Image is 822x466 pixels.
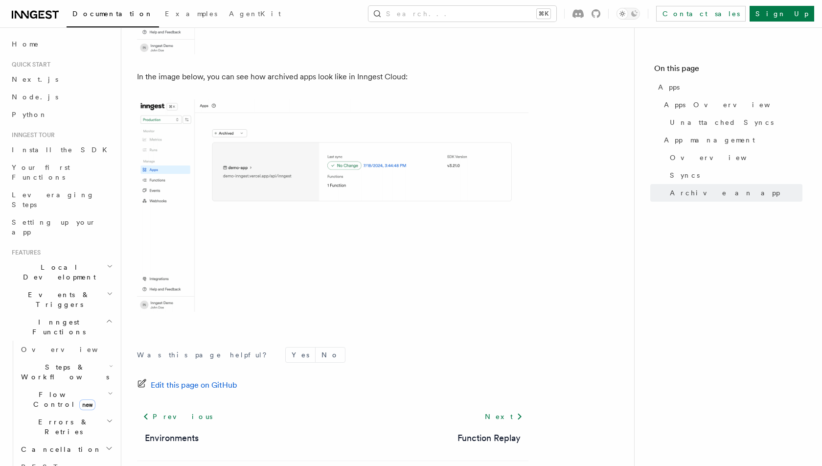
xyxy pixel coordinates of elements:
span: Events & Triggers [8,290,107,309]
a: Sign Up [750,6,814,22]
a: Your first Functions [8,159,115,186]
span: Apps [658,82,680,92]
span: Quick start [8,61,50,69]
a: Install the SDK [8,141,115,159]
button: Local Development [8,258,115,286]
span: Archive an app [670,188,780,198]
a: Next [479,408,528,425]
span: Home [12,39,39,49]
kbd: ⌘K [537,9,550,19]
a: Function Replay [457,431,521,445]
span: Documentation [72,10,153,18]
span: Inngest Functions [8,317,106,337]
span: Unattached Syncs [670,117,774,127]
span: Examples [165,10,217,18]
span: Errors & Retries [17,417,106,437]
a: Home [8,35,115,53]
span: Inngest tour [8,131,55,139]
span: Flow Control [17,390,108,409]
button: Search...⌘K [368,6,556,22]
p: Was this page helpful? [137,350,274,360]
span: Next.js [12,75,58,83]
a: App management [660,131,802,149]
a: Overview [17,341,115,358]
span: Python [12,111,47,118]
span: Overview [21,346,122,353]
button: Events & Triggers [8,286,115,313]
span: Cancellation [17,444,102,454]
h4: On this page [654,63,802,78]
a: Next.js [8,70,115,88]
span: Setting up your app [12,218,96,236]
a: Unattached Syncs [666,114,802,131]
button: Flow Controlnew [17,386,115,413]
a: Contact sales [656,6,746,22]
button: No [316,348,345,362]
button: Errors & Retries [17,413,115,441]
span: Edit this page on GitHub [151,378,237,392]
a: Previous [137,408,218,425]
span: Steps & Workflows [17,362,109,382]
span: Local Development [8,262,107,282]
a: Apps Overview [660,96,802,114]
a: Apps [654,78,802,96]
a: Setting up your app [8,213,115,241]
a: Node.js [8,88,115,106]
span: Features [8,249,41,256]
a: Environments [145,431,199,445]
span: new [79,399,95,410]
p: In the image below, you can see how archived apps look like in Inngest Cloud: [137,70,528,84]
button: Toggle dark mode [616,8,640,20]
button: Inngest Functions [8,313,115,341]
button: Yes [286,348,315,362]
span: Apps Overview [664,100,794,110]
button: Steps & Workflows [17,358,115,386]
a: Examples [159,3,223,26]
span: Leveraging Steps [12,191,94,209]
img: An archived App is still accessible from the Home page, by switching the top left filter to "Arch... [137,99,528,311]
span: Overview [670,153,771,163]
a: AgentKit [223,3,287,26]
a: Python [8,106,115,123]
span: AgentKit [229,10,281,18]
a: Leveraging Steps [8,186,115,213]
a: Overview [666,149,802,166]
button: Cancellation [17,441,115,458]
span: App management [664,135,755,145]
span: Node.js [12,93,58,101]
a: Edit this page on GitHub [137,378,237,392]
span: Your first Functions [12,163,70,181]
a: Archive an app [666,184,802,202]
a: Syncs [666,166,802,184]
a: Documentation [67,3,159,27]
span: Syncs [670,170,700,180]
span: Install the SDK [12,146,113,154]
